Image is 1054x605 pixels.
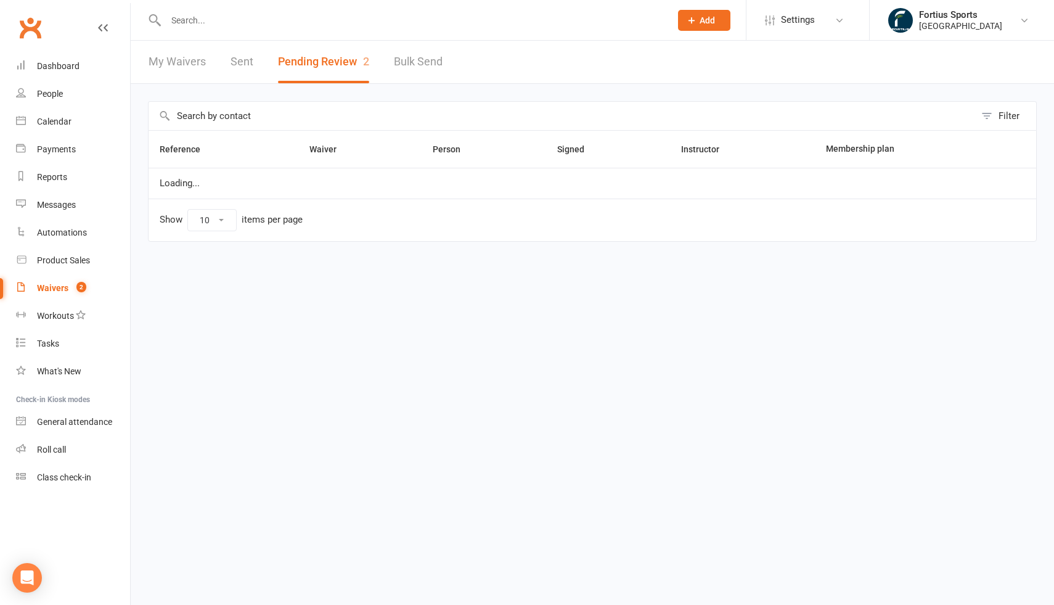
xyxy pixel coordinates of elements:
div: Workouts [37,311,74,321]
a: What's New [16,358,130,385]
a: Dashboard [16,52,130,80]
a: Tasks [16,330,130,358]
a: People [16,80,130,108]
span: Add [700,15,715,25]
a: My Waivers [149,41,206,83]
span: Instructor [681,144,733,154]
span: Waiver [309,144,350,154]
a: Messages [16,191,130,219]
div: General attendance [37,417,112,427]
span: 2 [363,55,369,68]
button: Pending Review2 [278,41,369,83]
button: Reference [160,142,214,157]
th: Membership plan [815,131,992,168]
div: Open Intercom Messenger [12,563,42,593]
a: Reports [16,163,130,191]
div: [GEOGRAPHIC_DATA] [919,20,1002,31]
td: Loading... [149,168,1036,199]
a: Waivers 2 [16,274,130,302]
div: Tasks [37,339,59,348]
span: Reference [160,144,214,154]
span: Signed [557,144,598,154]
button: Add [678,10,730,31]
div: Fortius Sports [919,9,1002,20]
div: Payments [37,144,76,154]
a: Roll call [16,436,130,464]
button: Filter [975,102,1036,130]
div: Dashboard [37,61,80,71]
a: Bulk Send [394,41,443,83]
span: Settings [781,6,815,34]
span: 2 [76,282,86,292]
div: Show [160,209,303,231]
div: Roll call [37,445,66,455]
div: Messages [37,200,76,210]
div: items per page [242,215,303,225]
a: General attendance kiosk mode [16,408,130,436]
button: Instructor [681,142,733,157]
div: People [37,89,63,99]
img: thumb_image1743802567.png [888,8,913,33]
a: Sent [231,41,253,83]
div: Waivers [37,283,68,293]
div: Filter [999,109,1019,123]
div: Reports [37,172,67,182]
button: Person [433,142,474,157]
button: Signed [557,142,598,157]
a: Clubworx [15,12,46,43]
a: Calendar [16,108,130,136]
div: Product Sales [37,255,90,265]
div: Calendar [37,117,71,126]
div: Class check-in [37,472,91,482]
a: Class kiosk mode [16,464,130,492]
a: Automations [16,219,130,247]
a: Payments [16,136,130,163]
span: Person [433,144,474,154]
div: What's New [37,366,81,376]
a: Workouts [16,302,130,330]
input: Search... [162,12,662,29]
input: Search by contact [149,102,975,130]
button: Waiver [309,142,350,157]
div: Automations [37,228,87,237]
a: Product Sales [16,247,130,274]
